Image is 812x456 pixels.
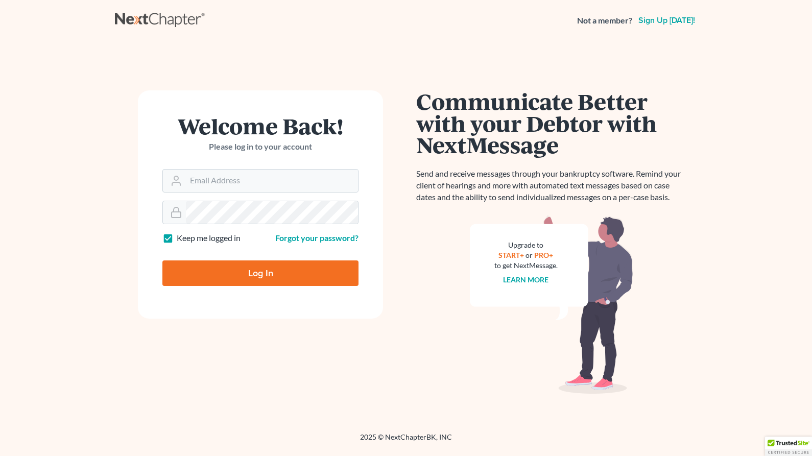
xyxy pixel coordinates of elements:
[504,275,549,284] a: Learn more
[162,141,359,153] p: Please log in to your account
[416,90,687,156] h1: Communicate Better with your Debtor with NextMessage
[526,251,533,259] span: or
[177,232,241,244] label: Keep me logged in
[765,437,812,456] div: TrustedSite Certified
[470,215,633,394] img: nextmessage_bg-59042aed3d76b12b5cd301f8e5b87938c9018125f34e5fa2b7a6b67550977c72.svg
[636,16,697,25] a: Sign up [DATE]!
[494,240,558,250] div: Upgrade to
[186,170,358,192] input: Email Address
[162,260,359,286] input: Log In
[275,233,359,243] a: Forgot your password?
[494,260,558,271] div: to get NextMessage.
[416,168,687,203] p: Send and receive messages through your bankruptcy software. Remind your client of hearings and mo...
[499,251,524,259] a: START+
[535,251,554,259] a: PRO+
[115,432,697,450] div: 2025 © NextChapterBK, INC
[162,115,359,137] h1: Welcome Back!
[577,15,632,27] strong: Not a member?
